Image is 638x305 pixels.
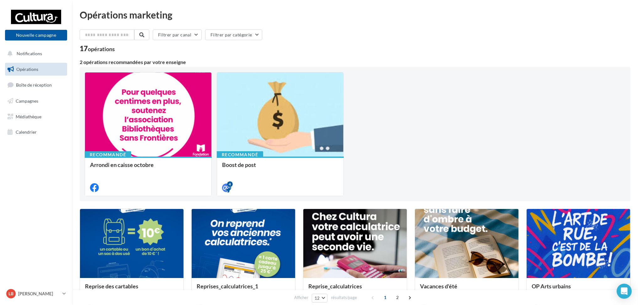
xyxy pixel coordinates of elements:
[222,162,338,174] div: Boost de post
[4,110,68,123] a: Médiathèque
[380,292,390,302] span: 1
[80,60,630,65] div: 2 opérations recommandées par votre enseigne
[4,78,68,92] a: Boîte de réception
[16,82,52,88] span: Boîte de réception
[4,47,66,60] button: Notifications
[85,151,131,158] div: Recommandé
[4,94,68,108] a: Campagnes
[315,296,320,301] span: 12
[80,10,630,19] div: Opérations marketing
[331,295,357,301] span: résultats/page
[294,295,308,301] span: Afficher
[227,181,233,187] div: 4
[420,283,513,296] div: Vacances d'été
[392,292,402,302] span: 2
[16,129,37,135] span: Calendrier
[4,126,68,139] a: Calendrier
[532,283,625,296] div: OP Arts urbains
[205,29,262,40] button: Filtrer par catégorie
[153,29,202,40] button: Filtrer par canal
[88,46,115,52] div: opérations
[312,294,328,302] button: 12
[16,98,38,104] span: Campagnes
[197,283,290,296] div: Reprises_calculatrices_1
[18,291,60,297] p: [PERSON_NAME]
[90,162,206,174] div: Arrondi en caisse octobre
[80,45,115,52] div: 17
[17,51,42,56] span: Notifications
[16,67,38,72] span: Opérations
[16,114,41,119] span: Médiathèque
[617,284,632,299] div: Open Intercom Messenger
[8,291,13,297] span: LB
[5,288,67,300] a: LB [PERSON_NAME]
[5,30,67,40] button: Nouvelle campagne
[308,283,402,296] div: Reprise_calculatrices
[217,151,263,158] div: Recommandé
[4,63,68,76] a: Opérations
[85,283,178,296] div: Reprise des cartables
